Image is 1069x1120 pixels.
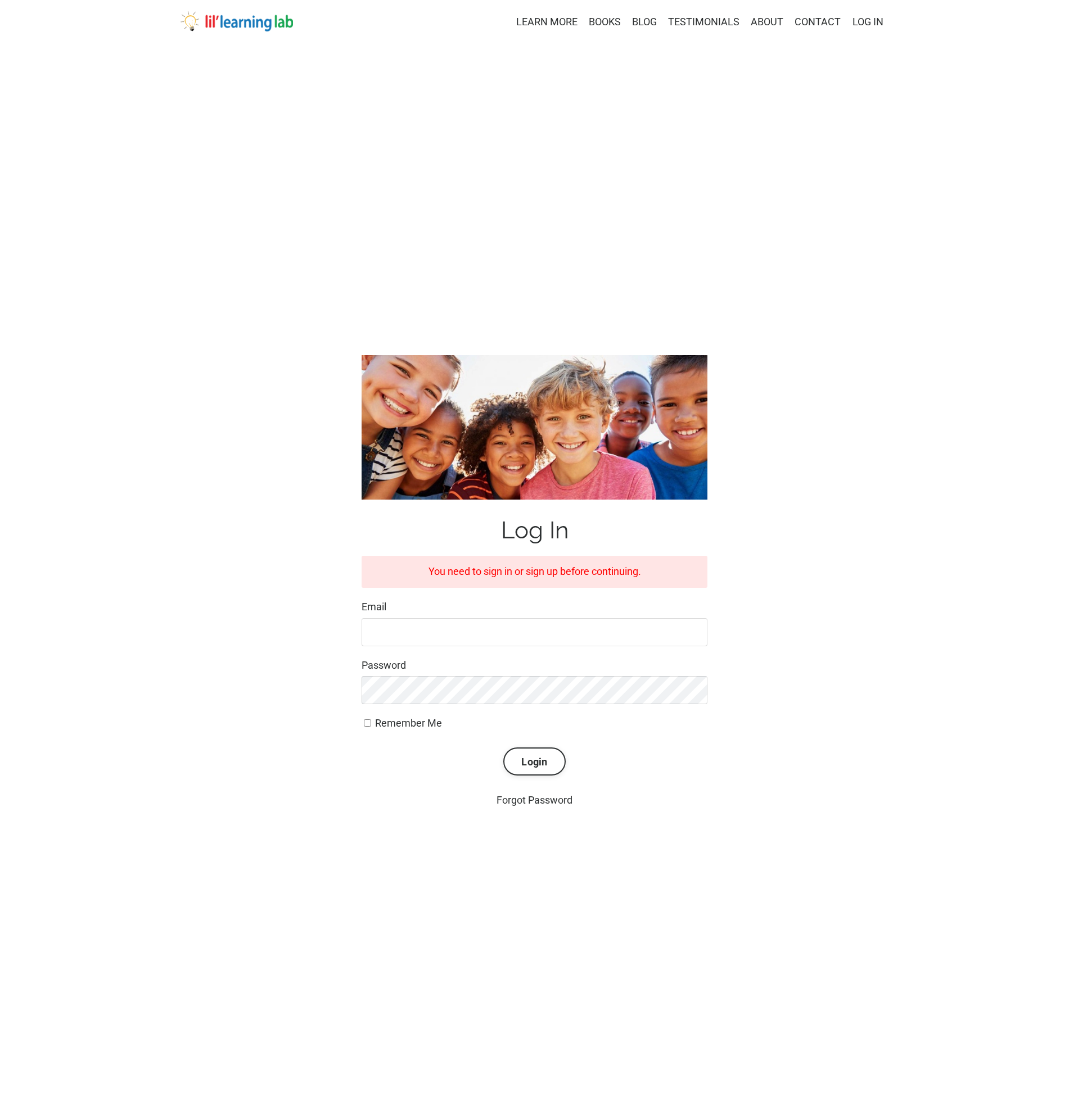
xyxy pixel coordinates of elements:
[503,747,565,776] button: Login
[181,11,293,31] img: lil' learning lab
[751,14,783,30] a: ABOUT
[362,658,707,674] label: Password
[853,16,883,28] a: LOG IN
[516,14,578,30] a: LEARN MORE
[364,719,371,727] input: Remember Me
[632,14,657,30] a: BLOG
[668,14,739,30] a: TESTIMONIALS
[589,14,621,30] a: BOOKS
[795,14,841,30] a: CONTACT
[375,717,442,729] span: Remember Me
[362,599,707,615] label: Email
[362,516,707,545] h1: Log In
[497,794,572,806] a: Forgot Password
[362,556,707,588] div: You need to sign in or sign up before continuing.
